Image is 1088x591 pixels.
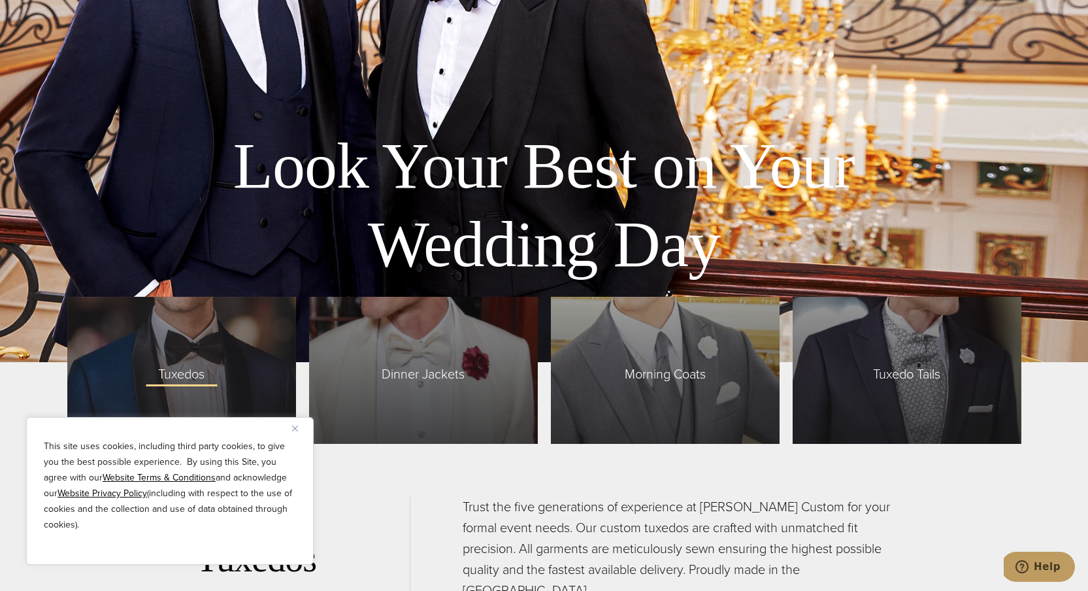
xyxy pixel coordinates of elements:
[292,426,298,431] img: Close
[103,471,216,484] a: Website Terms & Conditions
[292,420,308,436] button: Close
[1004,552,1075,584] iframe: Opens a widget where you can chat to one of our agents
[145,357,218,384] span: Tuxedos
[44,439,296,533] p: This site uses cookies, including third party cookies, to give you the best possible experience. ...
[169,127,920,284] h2: Look Your Best on Your Wedding Day
[860,357,953,384] span: Tuxedo Tails
[58,486,147,500] a: Website Privacy Policy
[612,357,719,384] span: Morning Coats
[369,357,478,384] span: Dinner Jackets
